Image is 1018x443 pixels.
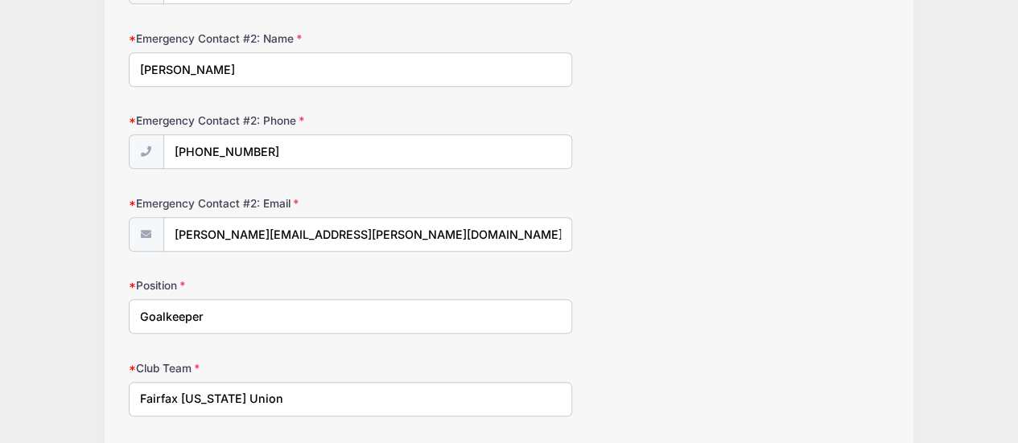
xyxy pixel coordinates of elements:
[129,277,382,293] label: Position
[129,195,382,211] label: Emergency Contact #2: Email
[129,360,382,376] label: Club Team
[129,31,382,47] label: Emergency Contact #2: Name
[163,217,572,252] input: email@email.com
[129,113,382,129] label: Emergency Contact #2: Phone
[163,134,572,169] input: (xxx) xxx-xxxx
